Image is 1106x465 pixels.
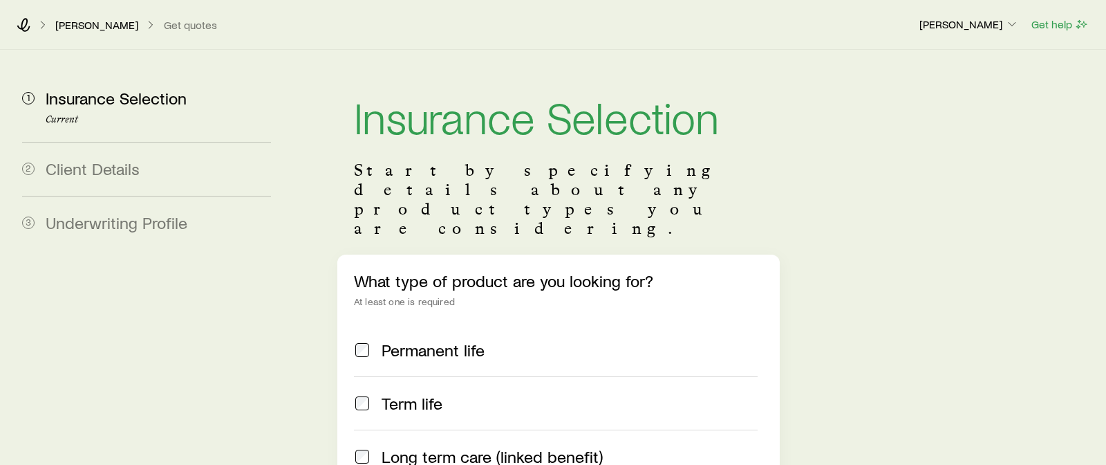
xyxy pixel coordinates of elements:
[354,271,763,291] p: What type of product are you looking for?
[355,396,369,410] input: Term life
[55,18,138,32] p: [PERSON_NAME]
[354,94,763,138] h1: Insurance Selection
[354,296,763,307] div: At least one is required
[354,161,763,238] p: Start by specifying details about any product types you are considering.
[382,340,485,360] span: Permanent life
[919,17,1019,31] p: [PERSON_NAME]
[355,450,369,464] input: Long term care (linked benefit)
[22,92,35,104] span: 1
[163,19,218,32] button: Get quotes
[46,88,187,108] span: Insurance Selection
[46,114,271,125] p: Current
[22,217,35,229] span: 3
[22,163,35,175] span: 2
[382,394,442,413] span: Term life
[355,343,369,357] input: Permanent life
[46,158,140,179] span: Client Details
[919,17,1020,33] button: [PERSON_NAME]
[1031,17,1089,33] button: Get help
[46,212,187,232] span: Underwriting Profile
